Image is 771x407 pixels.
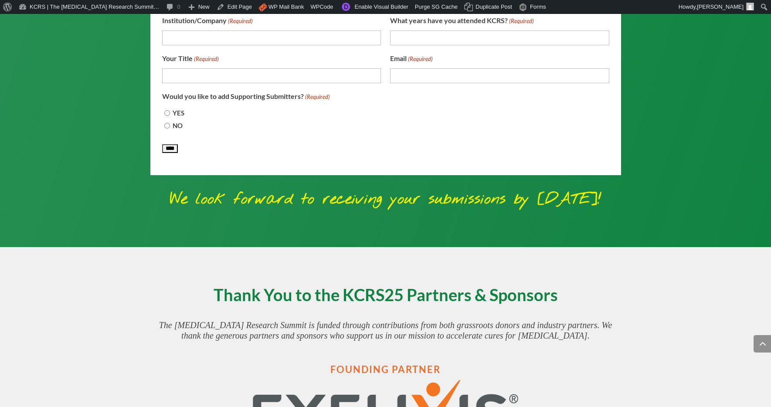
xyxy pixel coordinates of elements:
span: [PERSON_NAME] [697,3,744,10]
span: (Required) [193,53,219,65]
span: (Required) [508,15,534,27]
label: YES [173,107,184,119]
legend: Would you like to add Supporting Submitters? [162,90,330,103]
span: (Required) [407,53,433,65]
label: Your Title [162,52,219,65]
span: (Required) [304,91,330,103]
p: The [MEDICAL_DATA] Research Summit is funded through contributions from both grassroots donors an... [150,320,621,341]
p: We look forward to receiving your submissions by [DATE]! [77,187,694,212]
label: Institution/Company [162,14,253,27]
strong: Thank You to the KCRS25 Partners & Sponsors [214,285,558,305]
span: (Required) [227,15,253,27]
img: icon.png [258,3,267,12]
label: Email [390,52,433,65]
label: NO [173,120,183,132]
strong: Founding Partner [330,363,441,375]
label: What years have you attended KCRS? [390,14,534,27]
